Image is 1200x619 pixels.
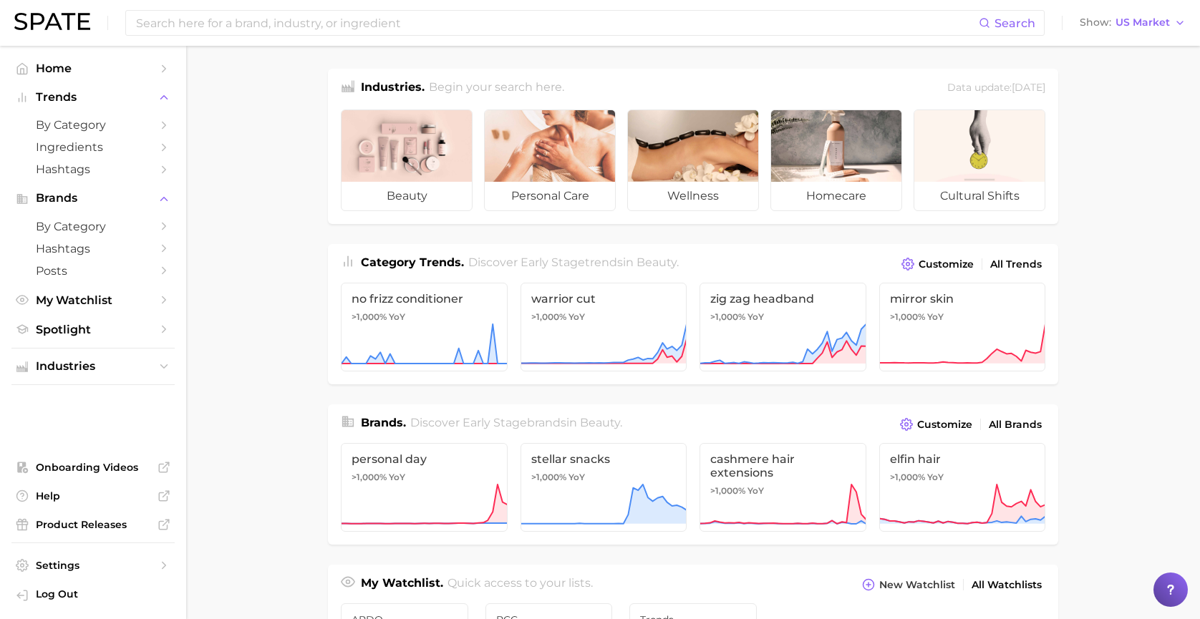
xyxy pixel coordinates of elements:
[531,472,566,482] span: >1,000%
[429,79,564,98] h2: Begin your search here.
[531,311,566,322] span: >1,000%
[36,293,150,307] span: My Watchlist
[36,588,163,600] span: Log Out
[927,472,944,483] span: YoY
[352,472,387,482] span: >1,000%
[361,575,443,595] h1: My Watchlist.
[987,255,1045,274] a: All Trends
[341,109,473,211] a: beauty
[468,255,679,269] span: Discover Early Stage trends in .
[879,283,1046,371] a: mirror skin>1,000% YoY
[990,258,1042,270] span: All Trends
[995,16,1035,30] span: Search
[890,472,925,482] span: >1,000%
[484,109,616,211] a: personal care
[485,182,615,210] span: personal care
[11,114,175,136] a: by Category
[11,583,175,608] a: Log out. Currently logged in with e-mail hicks.ll@pg.com.
[36,264,150,278] span: Posts
[11,457,175,478] a: Onboarding Videos
[352,311,387,322] span: >1,000%
[927,311,944,323] span: YoY
[36,242,150,255] span: Hashtags
[36,518,150,531] span: Product Releases
[11,158,175,180] a: Hashtags
[710,311,745,322] span: >1,000%
[972,579,1042,591] span: All Watchlists
[710,452,856,479] span: cashmere hair extensions
[11,514,175,535] a: Product Releases
[968,575,1045,595] a: All Watchlists
[352,452,497,466] span: personal day
[710,485,745,496] span: >1,000%
[410,416,622,429] span: Discover Early Stage brands in .
[341,283,508,371] a: no frizz conditioner>1,000% YoY
[580,416,620,429] span: beauty
[11,318,175,341] a: Spotlight
[521,283,687,371] a: warrior cut>1,000% YoY
[914,182,1045,210] span: cultural shifts
[637,255,677,269] span: beauty
[11,215,175,238] a: by Category
[896,414,976,434] button: Customize
[11,87,175,108] button: Trends
[771,182,901,210] span: homecare
[361,416,406,429] span: Brands .
[11,136,175,158] a: Ingredients
[447,575,593,595] h2: Quick access to your lists.
[710,292,856,306] span: zig zag headband
[890,452,1035,466] span: elfin hair
[700,283,866,371] a: zig zag headband>1,000% YoY
[700,443,866,532] a: cashmere hair extensions>1,000% YoY
[36,91,150,104] span: Trends
[770,109,902,211] a: homecare
[890,292,1035,306] span: mirror skin
[341,443,508,532] a: personal day>1,000% YoY
[568,311,585,323] span: YoY
[361,79,425,98] h1: Industries.
[627,109,759,211] a: wellness
[917,419,972,431] span: Customize
[36,360,150,373] span: Industries
[858,575,959,595] button: New Watchlist
[628,182,758,210] span: wellness
[352,292,497,306] span: no frizz conditioner
[989,419,1042,431] span: All Brands
[890,311,925,322] span: >1,000%
[11,187,175,209] button: Brands
[1080,19,1111,26] span: Show
[11,57,175,79] a: Home
[342,182,472,210] span: beauty
[914,109,1045,211] a: cultural shifts
[11,238,175,260] a: Hashtags
[36,220,150,233] span: by Category
[568,472,585,483] span: YoY
[11,555,175,576] a: Settings
[36,323,150,336] span: Spotlight
[11,485,175,507] a: Help
[36,162,150,176] span: Hashtags
[36,192,150,205] span: Brands
[747,485,764,497] span: YoY
[389,472,405,483] span: YoY
[747,311,764,323] span: YoY
[531,452,677,466] span: stellar snacks
[36,559,150,572] span: Settings
[985,415,1045,434] a: All Brands
[11,356,175,377] button: Industries
[1116,19,1170,26] span: US Market
[521,443,687,532] a: stellar snacks>1,000% YoY
[361,255,464,269] span: Category Trends .
[135,11,979,35] input: Search here for a brand, industry, or ingredient
[11,289,175,311] a: My Watchlist
[1076,14,1189,32] button: ShowUS Market
[14,13,90,30] img: SPATE
[36,489,150,502] span: Help
[389,311,405,323] span: YoY
[947,79,1045,98] div: Data update: [DATE]
[36,140,150,154] span: Ingredients
[36,118,150,132] span: by Category
[36,461,150,474] span: Onboarding Videos
[879,443,1046,532] a: elfin hair>1,000% YoY
[36,62,150,75] span: Home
